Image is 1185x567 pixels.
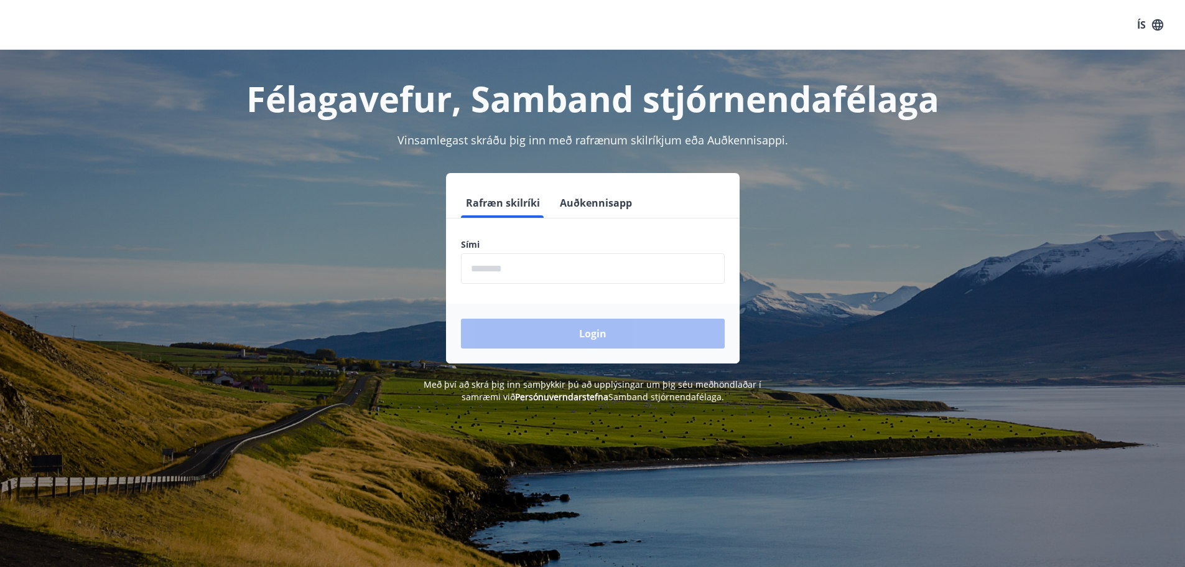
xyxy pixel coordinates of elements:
span: Vinsamlegast skráðu þig inn með rafrænum skilríkjum eða Auðkennisappi. [397,133,788,148]
label: Sími [461,238,725,251]
button: Rafræn skilríki [461,188,545,218]
a: Persónuverndarstefna [515,391,608,403]
span: Með því að skrá þig inn samþykkir þú að upplýsingar um þig séu meðhöndlaðar í samræmi við Samband... [424,378,761,403]
h1: Félagavefur, Samband stjórnendafélaga [160,75,1026,122]
button: Auðkennisapp [555,188,637,218]
button: ÍS [1130,14,1170,36]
